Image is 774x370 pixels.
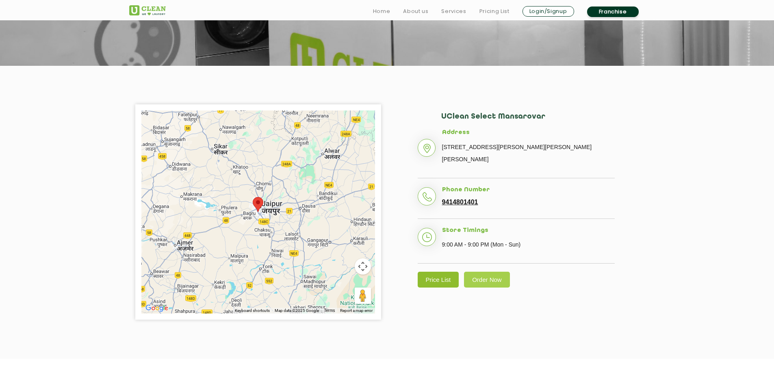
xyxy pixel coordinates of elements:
[403,6,428,16] a: About us
[442,129,615,136] h5: Address
[442,227,615,234] h5: Store Timings
[441,113,615,129] h2: UClean Select Mansarovar
[442,199,478,206] a: 9414801401
[355,288,371,304] button: Drag Pegman onto the map to open Street View
[324,308,335,314] a: Terms
[479,6,509,16] a: Pricing List
[442,186,615,194] h5: Phone Number
[442,238,615,251] p: 9:00 AM - 9:00 PM (Mon - Sun)
[523,6,574,17] a: Login/Signup
[143,303,170,314] a: Open this area in Google Maps (opens a new window)
[275,308,319,313] span: Map data ©2025 Google
[129,5,166,15] img: UClean Laundry and Dry Cleaning
[355,258,371,275] button: Map camera controls
[373,6,390,16] a: Home
[418,272,459,288] a: Price List
[340,308,373,314] a: Report a map error
[235,308,270,314] button: Keyboard shortcuts
[442,141,615,165] p: [STREET_ADDRESS][PERSON_NAME][PERSON_NAME][PERSON_NAME]
[587,6,639,17] a: Franchise
[143,303,170,314] img: Google
[464,272,510,288] a: Order Now
[441,6,466,16] a: Services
